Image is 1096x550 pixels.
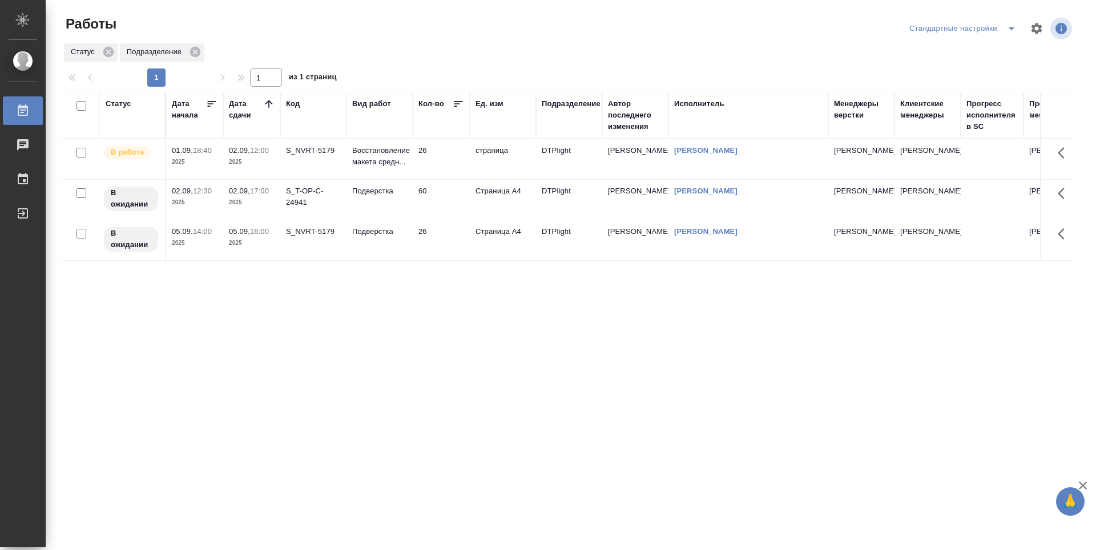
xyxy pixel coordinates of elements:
[894,220,961,260] td: [PERSON_NAME]
[103,226,159,253] div: Исполнитель назначен, приступать к работе пока рано
[286,226,341,237] div: S_NVRT-5179
[229,187,250,195] p: 02.09,
[834,185,889,197] p: [PERSON_NAME]
[63,15,116,33] span: Работы
[286,185,341,208] div: S_T-OP-C-24941
[172,237,217,249] p: 2025
[193,146,212,155] p: 18:40
[229,237,275,249] p: 2025
[834,226,889,237] p: [PERSON_NAME]
[193,227,212,236] p: 14:00
[602,139,668,179] td: [PERSON_NAME]
[229,156,275,168] p: 2025
[229,227,250,236] p: 05.09,
[674,227,738,236] a: [PERSON_NAME]
[413,220,470,260] td: 26
[1056,487,1085,516] button: 🙏
[906,19,1023,38] div: split button
[674,146,738,155] a: [PERSON_NAME]
[476,98,503,110] div: Ед. изм
[674,98,724,110] div: Исполнитель
[536,220,602,260] td: DTPlight
[1024,220,1090,260] td: [PERSON_NAME]
[1051,220,1078,248] button: Здесь прячутся важные кнопки
[352,226,407,237] p: Подверстка
[834,145,889,156] p: [PERSON_NAME]
[413,139,470,179] td: 26
[608,98,663,132] div: Автор последнего изменения
[111,228,151,250] p: В ожидании
[172,156,217,168] p: 2025
[229,197,275,208] p: 2025
[106,98,131,110] div: Статус
[536,180,602,220] td: DTPlight
[229,146,250,155] p: 02.09,
[470,220,536,260] td: Страница А4
[536,139,602,179] td: DTPlight
[71,46,99,58] p: Статус
[250,227,269,236] p: 16:00
[352,185,407,197] p: Подверстка
[64,43,118,62] div: Статус
[120,43,204,62] div: Подразделение
[413,180,470,220] td: 60
[602,220,668,260] td: [PERSON_NAME]
[229,98,263,121] div: Дата сдачи
[966,98,1018,132] div: Прогресс исполнителя в SC
[352,98,391,110] div: Вид работ
[111,187,151,210] p: В ожидании
[418,98,444,110] div: Кол-во
[542,98,601,110] div: Подразделение
[1051,180,1078,207] button: Здесь прячутся важные кнопки
[103,145,159,160] div: Исполнитель выполняет работу
[172,146,193,155] p: 01.09,
[352,145,407,168] p: Восстановление макета средн...
[172,187,193,195] p: 02.09,
[674,187,738,195] a: [PERSON_NAME]
[470,180,536,220] td: Страница А4
[250,187,269,195] p: 17:00
[834,98,889,121] div: Менеджеры верстки
[172,98,206,121] div: Дата начала
[1051,139,1078,167] button: Здесь прячутся важные кнопки
[1061,490,1080,513] span: 🙏
[470,139,536,179] td: страница
[1024,180,1090,220] td: [PERSON_NAME]
[127,46,186,58] p: Подразделение
[111,147,144,158] p: В работе
[894,180,961,220] td: [PERSON_NAME]
[900,98,955,121] div: Клиентские менеджеры
[1024,139,1090,179] td: [PERSON_NAME]
[289,70,337,87] span: из 1 страниц
[172,197,217,208] p: 2025
[1029,98,1084,121] div: Проектные менеджеры
[286,98,300,110] div: Код
[172,227,193,236] p: 05.09,
[286,145,341,156] div: S_NVRT-5179
[894,139,961,179] td: [PERSON_NAME]
[602,180,668,220] td: [PERSON_NAME]
[250,146,269,155] p: 12:00
[193,187,212,195] p: 12:30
